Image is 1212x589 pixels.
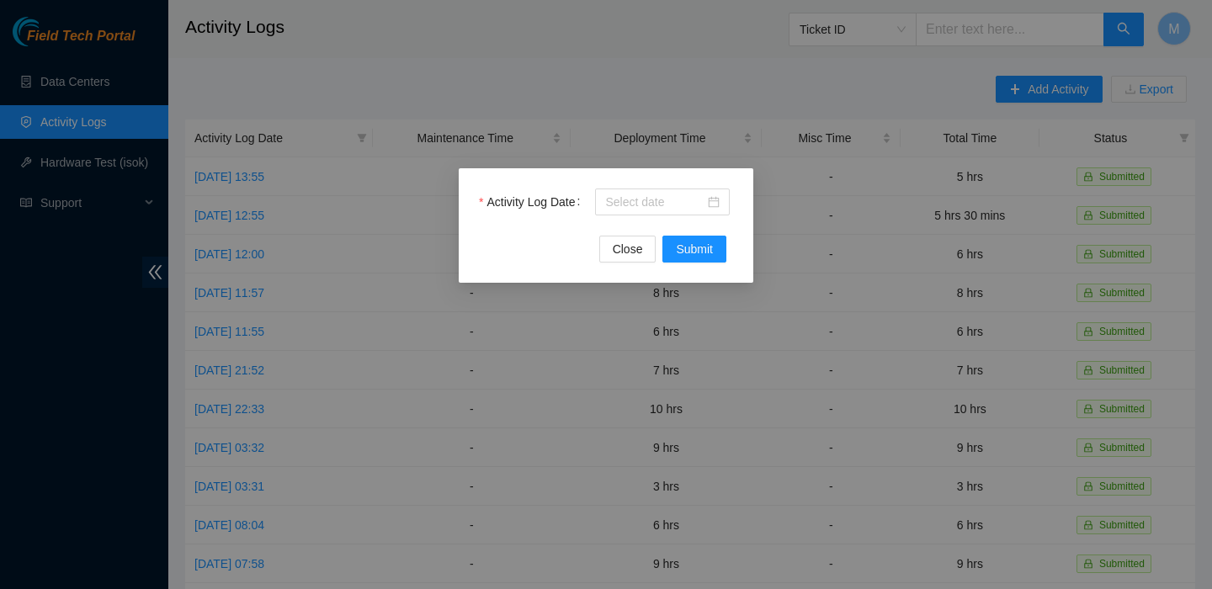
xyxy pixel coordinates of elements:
input: Activity Log Date [605,193,704,211]
button: Submit [662,236,726,263]
span: Close [613,240,643,258]
span: Submit [676,240,713,258]
button: Close [599,236,656,263]
label: Activity Log Date [479,188,587,215]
